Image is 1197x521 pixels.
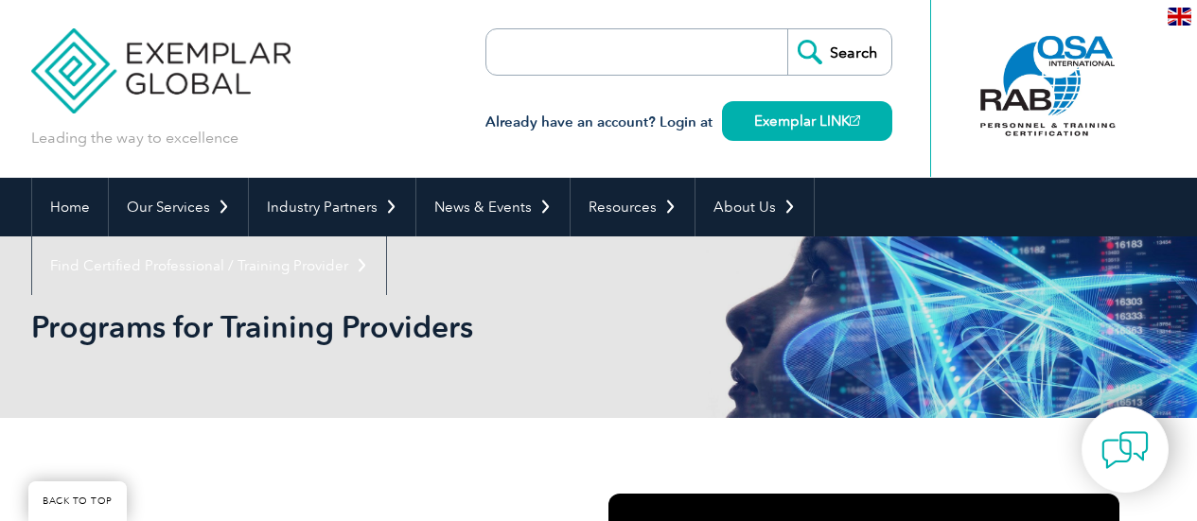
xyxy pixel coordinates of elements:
a: Exemplar LINK [722,101,892,141]
img: contact-chat.png [1101,426,1149,474]
a: Our Services [109,178,248,236]
img: open_square.png [850,115,860,126]
h2: Programs for Training Providers [31,312,826,342]
a: Find Certified Professional / Training Provider [32,236,386,295]
img: en [1168,8,1191,26]
a: BACK TO TOP [28,481,127,521]
a: Industry Partners [249,178,415,236]
p: Leading the way to excellence [31,128,238,148]
a: Home [32,178,108,236]
input: Search [787,29,891,75]
a: Resources [571,178,695,236]
h3: Already have an account? Login at [485,111,892,134]
a: News & Events [416,178,570,236]
a: About Us [695,178,814,236]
